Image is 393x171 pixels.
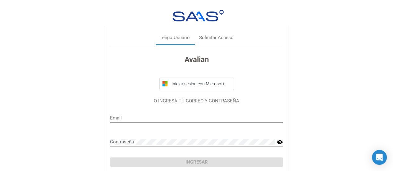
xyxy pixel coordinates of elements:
[160,34,190,41] div: Tengo Usuario
[159,78,234,90] button: Iniciar sesión con Microsoft
[110,157,283,167] button: Ingresar
[199,34,234,41] div: Solicitar Acceso
[277,138,283,146] mat-icon: visibility_off
[372,150,387,165] div: Open Intercom Messenger
[110,54,283,65] h3: Avalian
[185,159,208,165] span: Ingresar
[170,81,231,86] span: Iniciar sesión con Microsoft
[110,97,283,105] p: O INGRESÁ TU CORREO Y CONTRASEÑA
